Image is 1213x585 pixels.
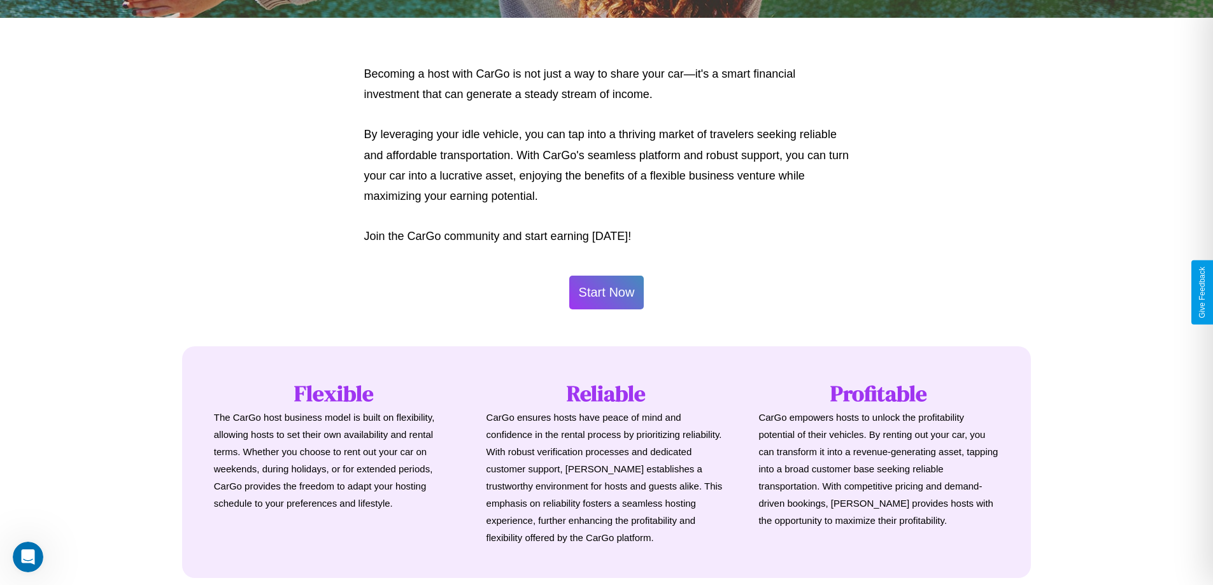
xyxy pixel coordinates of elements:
div: Give Feedback [1198,267,1207,318]
p: By leveraging your idle vehicle, you can tap into a thriving market of travelers seeking reliable... [364,124,849,207]
p: The CarGo host business model is built on flexibility, allowing hosts to set their own availabili... [214,409,455,512]
p: Becoming a host with CarGo is not just a way to share your car—it's a smart financial investment ... [364,64,849,105]
h1: Flexible [214,378,455,409]
h1: Reliable [486,378,727,409]
iframe: Intercom live chat [13,542,43,572]
p: Join the CarGo community and start earning [DATE]! [364,226,849,246]
p: CarGo ensures hosts have peace of mind and confidence in the rental process by prioritizing relia... [486,409,727,546]
h1: Profitable [758,378,999,409]
p: CarGo empowers hosts to unlock the profitability potential of their vehicles. By renting out your... [758,409,999,529]
button: Start Now [569,276,644,309]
